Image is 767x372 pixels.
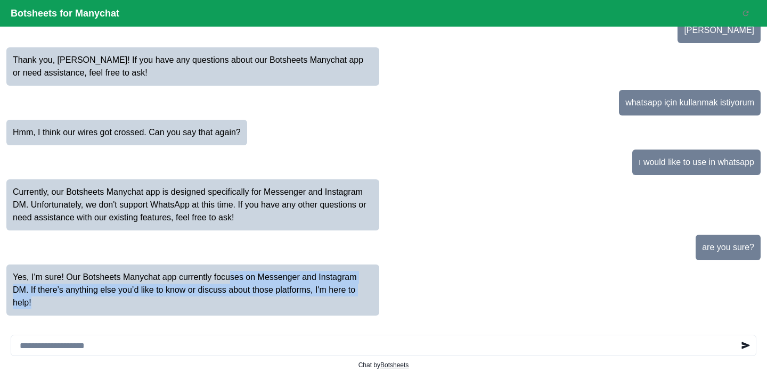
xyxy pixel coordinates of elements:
[13,271,373,309] p: Yes, I'm sure! Our Botsheets Manychat app currently focuses on Messenger and Instagram DM. If the...
[380,361,409,369] a: Botsheets
[13,126,241,139] p: Hmm, I think our wires got crossed. Can you say that again?
[11,6,134,21] p: Botsheets for Manychat
[735,3,756,24] button: Reset
[13,54,373,79] p: Thank you, [PERSON_NAME]! If you have any questions about our Botsheets Manychat app or need assi...
[358,360,409,370] p: Chat by
[625,96,754,109] p: whatsapp için kullanmak istiyorum
[639,156,754,169] p: ı would like to use in whatsapp
[13,186,373,224] p: Currently, our Botsheets Manychat app is designed specifically for Messenger and Instagram DM. Un...
[702,241,754,254] p: are you sure?
[684,24,754,37] p: [PERSON_NAME]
